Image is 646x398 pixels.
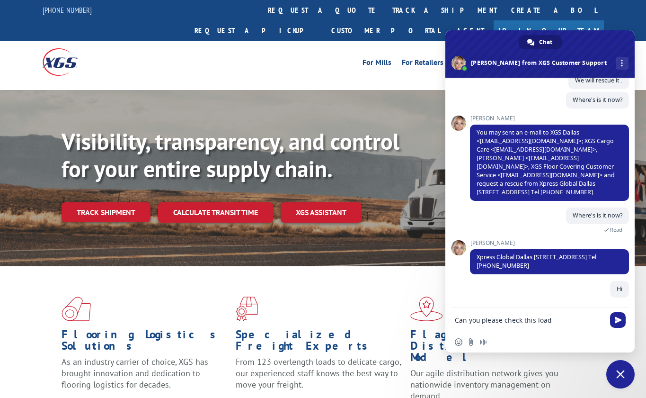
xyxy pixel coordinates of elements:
a: For Retailers [402,59,443,69]
a: Calculate transit time [158,202,273,223]
h1: Flagship Distribution Model [410,329,577,368]
span: Send a file [467,338,475,346]
span: [PERSON_NAME] [470,240,629,246]
span: Insert an emoji [455,338,462,346]
span: Read [610,226,622,233]
span: Audio message [479,338,487,346]
a: For Mills [363,59,391,69]
textarea: Compose your message... [455,308,606,332]
span: You may sent an e-mail to XGS Dallas <[EMAIL_ADDRESS][DOMAIN_NAME]>; XGS Cargo Care <[EMAIL_ADDRE... [477,128,615,196]
a: [PHONE_NUMBER] [43,5,92,15]
a: Chat [519,35,562,49]
a: Request a pickup [187,20,324,41]
span: Xpress Global Dallas [STREET_ADDRESS] Tel [PHONE_NUMBER] [477,253,596,270]
span: [PERSON_NAME] [470,115,629,122]
span: As an industry carrier of choice, XGS has brought innovation and dedication to flooring logistics... [62,356,208,390]
span: Chat [539,35,552,49]
img: xgs-icon-flagship-distribution-model-red [410,297,443,321]
a: Customer Portal [324,20,447,41]
h1: Flooring Logistics Solutions [62,329,229,356]
a: Join Our Team [494,20,604,41]
span: Send [610,312,626,328]
a: Agent [447,20,494,41]
a: XGS ASSISTANT [281,202,362,223]
h1: Specialized Freight Experts [236,329,403,356]
span: Hi [617,285,622,293]
img: xgs-icon-total-supply-chain-intelligence-red [62,297,91,321]
a: Track shipment [62,202,150,222]
b: Visibility, transparency, and control for your entire supply chain. [62,127,399,183]
span: Where's is it now? [573,211,622,219]
a: Close chat [606,360,635,389]
img: xgs-icon-focused-on-flooring-red [236,297,258,321]
span: Where's is it now? [573,96,622,104]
